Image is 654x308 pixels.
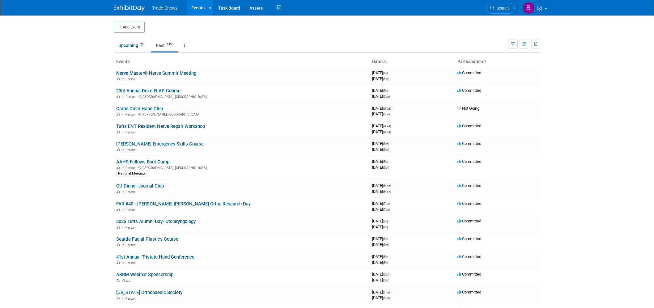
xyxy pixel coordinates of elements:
[116,124,205,129] a: Tufts ENT Resident Nerve Repair Workshop
[116,112,367,116] div: [PERSON_NAME], [GEOGRAPHIC_DATA]
[116,165,367,170] div: [GEOGRAPHIC_DATA], [GEOGRAPHIC_DATA]
[116,254,194,260] a: 41st Annual Tristate Hand Conference
[122,297,138,301] span: In-Person
[457,88,481,93] span: Committed
[457,106,479,111] span: Not Going
[117,226,120,229] img: In-Person Event
[383,160,388,163] span: (Fri)
[389,219,390,223] span: -
[114,57,370,67] th: Event
[122,190,138,194] span: In-Person
[116,159,169,165] a: AAHS Fellows Boot Camp
[372,278,389,282] span: [DATE]
[383,166,389,169] span: (Sat)
[122,243,138,247] span: In-Person
[116,106,163,112] a: Carpe Diem Hand Club
[116,290,182,295] a: [US_STATE] Orthopaedic Society
[372,260,388,265] span: [DATE]
[372,236,390,241] span: [DATE]
[457,219,481,223] span: Committed
[455,57,540,67] th: Participation
[372,88,390,93] span: [DATE]
[122,130,138,134] span: In-Person
[372,189,391,194] span: [DATE]
[114,22,145,33] button: Add Event
[383,77,389,81] span: (Sat)
[116,88,180,94] a: 23rd Annual Duke FLAP Course
[372,76,389,81] span: [DATE]
[116,94,367,99] div: [GEOGRAPHIC_DATA], [GEOGRAPHIC_DATA]
[122,226,138,230] span: In-Person
[457,272,481,276] span: Committed
[372,183,393,188] span: [DATE]
[114,40,150,51] a: Upcoming20
[372,201,392,206] span: [DATE]
[117,297,120,300] img: In-Person Event
[383,148,389,151] span: (Sat)
[117,148,120,151] img: In-Person Event
[457,254,481,259] span: Committed
[138,42,145,47] span: 20
[372,290,392,294] span: [DATE]
[117,208,120,211] img: In-Person Event
[457,124,481,128] span: Committed
[392,124,393,128] span: -
[457,183,481,188] span: Committed
[114,5,145,11] img: ExhibitDay
[383,291,390,294] span: (Thu)
[117,166,120,169] img: In-Person Event
[122,279,133,283] span: Virtual
[372,242,389,247] span: [DATE]
[372,124,393,128] span: [DATE]
[391,201,392,206] span: -
[372,159,390,164] span: [DATE]
[392,106,393,111] span: -
[383,190,391,193] span: (Mon)
[457,159,481,164] span: Committed
[372,295,390,300] span: [DATE]
[383,95,390,98] span: (Sun)
[122,208,138,212] span: In-Person
[389,88,390,93] span: -
[370,57,455,67] th: Dates
[495,6,509,11] span: Search
[122,261,138,265] span: In-Person
[116,141,204,147] a: [PERSON_NAME] Emergency Skills Course
[116,70,196,76] a: Nerve Master® Nerve Summit Meeting
[383,184,391,188] span: (Mon)
[372,207,390,212] span: [DATE]
[117,112,120,116] img: In-Person Event
[383,279,389,282] span: (Sat)
[122,166,138,170] span: In-Person
[122,95,138,99] span: In-Person
[390,272,391,276] span: -
[486,3,515,14] a: Search
[383,261,388,264] span: (Fri)
[389,236,390,241] span: -
[122,148,138,152] span: In-Person
[116,272,173,277] a: ASRM Webinar Sponsorship
[116,171,147,176] div: National Meeting
[372,70,390,75] span: [DATE]
[383,89,388,92] span: (Fri)
[372,112,390,116] span: [DATE]
[116,219,196,224] a: 2025 Tufts Alumni Day- Otolaryngology
[383,130,391,134] span: (Wed)
[383,237,388,241] span: (Fri)
[457,236,481,241] span: Committed
[372,106,393,111] span: [DATE]
[165,42,173,47] span: 185
[122,112,138,116] span: In-Person
[117,279,120,282] img: Virtual Event
[457,201,481,206] span: Committed
[372,254,390,259] span: [DATE]
[383,202,390,205] span: (Tue)
[383,142,389,146] span: (Sat)
[383,220,388,223] span: (Fri)
[372,94,390,99] span: [DATE]
[117,130,120,133] img: In-Person Event
[383,107,391,110] span: (Wed)
[117,261,120,264] img: In-Person Event
[372,225,388,229] span: [DATE]
[372,219,390,223] span: [DATE]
